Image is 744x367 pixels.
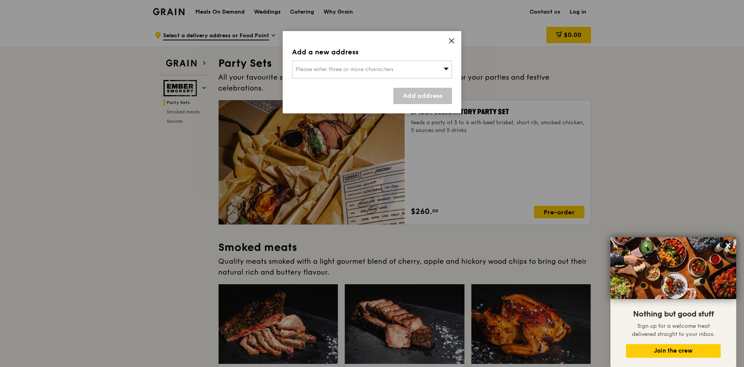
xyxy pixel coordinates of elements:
[626,344,721,358] button: Join the crew
[633,310,714,319] span: Nothing but good stuff
[632,323,715,337] span: Sign up for a welcome treat delivered straight to your inbox.
[292,47,452,57] div: Add a new address
[393,88,452,104] a: Add address
[610,237,736,299] img: DSC07876-Edit02-Large.jpeg
[296,66,393,73] span: Please enter three or more characters
[722,239,734,252] button: Close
